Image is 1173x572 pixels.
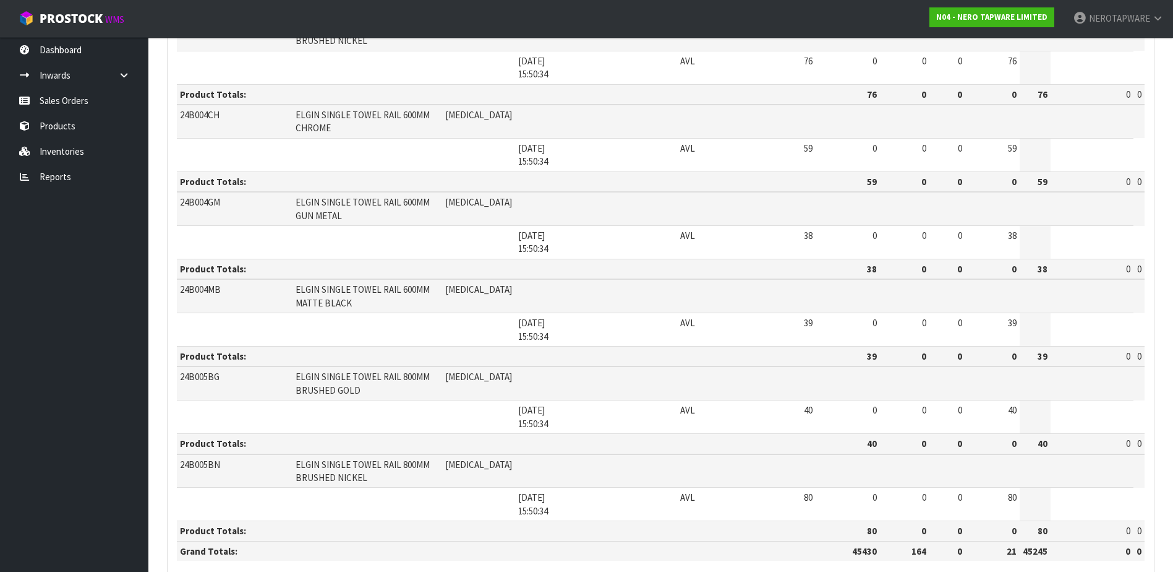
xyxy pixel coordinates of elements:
strong: 0 [1012,176,1017,188]
strong: 0 [1137,545,1141,557]
strong: 40 [1038,438,1047,449]
span: 40 [804,404,813,416]
span: AVL [680,230,695,241]
strong: 45430 [852,545,877,557]
span: 38 [1008,230,1017,241]
span: 0 [922,404,926,416]
strong: Product Totals: [180,525,246,537]
span: 0 [958,230,962,241]
span: AVL [680,55,695,67]
strong: 40 [867,438,877,449]
strong: Product Totals: [180,263,246,275]
strong: 0 [1012,263,1017,275]
span: 0 [922,55,926,67]
span: 80 [804,492,813,503]
span: [DATE] 15:50:34 [518,230,548,254]
span: 0 [872,317,877,329]
strong: Product Totals: [180,176,246,188]
strong: 76 [867,89,877,100]
strong: 38 [1038,263,1047,275]
span: [MEDICAL_DATA] [445,109,512,121]
span: 0 [1137,176,1141,188]
small: WMS [105,14,124,25]
span: [MEDICAL_DATA] [445,284,512,295]
span: 0 [958,317,962,329]
span: ELGIN SINGLE TOWEL RAIL 600MM CHROME [296,109,430,134]
strong: 0 [921,176,926,188]
span: 40 [1008,404,1017,416]
strong: 80 [867,525,877,537]
span: ELGIN SINGLE TOWEL RAIL 600MM GUN METAL [296,196,430,221]
span: AVL [680,142,695,154]
span: [DATE] 15:50:34 [518,404,548,429]
span: 59 [804,142,813,154]
span: 0 [922,492,926,503]
span: 24B004CH [180,109,220,121]
span: 0 [1137,263,1141,275]
strong: 39 [1038,350,1047,362]
span: 0 [1126,176,1130,188]
span: 24B004GM [180,196,220,208]
span: 24B005BG [180,371,220,383]
span: AVL [680,492,695,503]
span: ELGIN SINGLE TOWEL RAIL 800MM BRUSHED GOLD [296,371,430,396]
strong: 0 [921,89,926,100]
span: 0 [1137,438,1141,449]
strong: 164 [911,545,926,557]
img: cube-alt.png [19,11,34,26]
strong: 0 [1012,525,1017,537]
span: 76 [804,55,813,67]
span: 59 [1008,142,1017,154]
span: 0 [1126,263,1130,275]
span: 0 [922,142,926,154]
span: [DATE] 15:50:34 [518,55,548,80]
strong: 76 [1038,89,1047,100]
strong: 0 [921,525,926,537]
span: 0 [1126,89,1130,100]
strong: 0 [921,263,926,275]
strong: 0 [957,89,962,100]
span: [MEDICAL_DATA] [445,459,512,470]
span: 0 [1126,525,1130,537]
span: 39 [1008,317,1017,329]
strong: 0 [957,438,962,449]
span: 0 [1137,350,1141,362]
span: 0 [872,142,877,154]
strong: 0 [957,545,962,557]
strong: 0 [1012,89,1017,100]
strong: Product Totals: [180,350,246,362]
span: 0 [958,492,962,503]
span: 0 [872,404,877,416]
span: AVL [680,404,695,416]
span: [MEDICAL_DATA] [445,371,512,383]
span: [DATE] 15:50:34 [518,492,548,516]
span: [MEDICAL_DATA] [445,196,512,208]
strong: 39 [867,350,877,362]
span: [DATE] 15:50:34 [518,317,548,342]
span: 39 [804,317,813,329]
strong: N04 - NERO TAPWARE LIMITED [936,12,1047,22]
span: 38 [804,230,813,241]
strong: 0 [957,525,962,537]
span: 0 [1137,89,1141,100]
span: [DATE] 15:50:34 [518,142,548,167]
strong: Grand Totals: [180,545,237,557]
span: ELGIN SINGLE TOWEL RAIL 800MM BRUSHED NICKEL [296,459,430,483]
span: 80 [1008,492,1017,503]
span: 0 [958,404,962,416]
strong: 80 [1038,525,1047,537]
strong: 0 [1012,438,1017,449]
strong: 38 [867,263,877,275]
span: 24B005BN [180,459,220,470]
span: ProStock [40,11,103,27]
span: 0 [1137,525,1141,537]
span: 0 [1126,438,1130,449]
strong: Product Totals: [180,89,246,100]
strong: 59 [1038,176,1047,188]
strong: 0 [921,438,926,449]
span: NEROTAPWARE [1089,12,1150,24]
strong: Product Totals: [180,438,246,449]
span: 0 [922,230,926,241]
strong: 45245 [1023,545,1047,557]
strong: 0 [957,263,962,275]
